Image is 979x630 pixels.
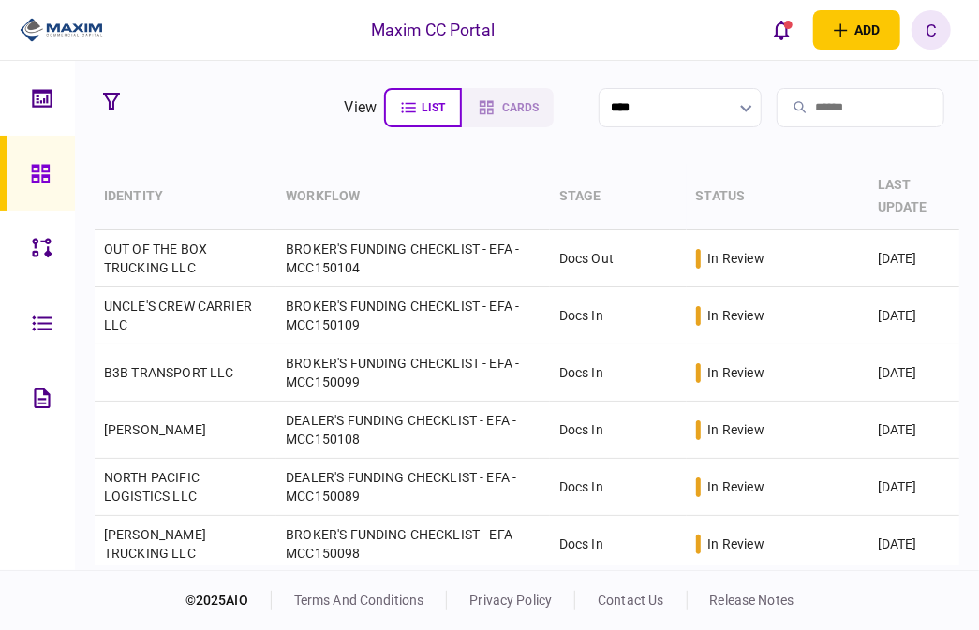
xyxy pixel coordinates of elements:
a: B3B TRANSPORT LLC [104,365,234,380]
button: open notifications list [763,10,802,50]
td: BROKER'S FUNDING CHECKLIST - EFA - MCC150104 [276,230,550,287]
td: Docs Out [550,230,687,287]
td: Docs In [550,344,687,402]
td: BROKER'S FUNDING CHECKLIST - EFA - MCC150099 [276,344,550,402]
a: NORTH PACIFIC LOGISTICS LLC [104,470,200,504]
a: terms and conditions [294,593,424,608]
div: in review [708,249,764,268]
a: privacy policy [469,593,552,608]
td: [DATE] [868,344,959,402]
td: [DATE] [868,402,959,459]
td: BROKER'S FUNDING CHECKLIST - EFA - MCC150098 [276,516,550,573]
div: in review [708,477,764,496]
div: © 2025 AIO [185,591,272,610]
a: [PERSON_NAME] [104,422,206,437]
td: Docs In [550,516,687,573]
td: Docs In [550,459,687,516]
td: DEALER'S FUNDING CHECKLIST - EFA - MCC150108 [276,402,550,459]
td: Docs In [550,402,687,459]
img: client company logo [20,16,103,44]
td: [DATE] [868,230,959,287]
button: open adding identity options [813,10,900,50]
span: cards [502,101,539,114]
a: release notes [710,593,794,608]
button: C [912,10,951,50]
button: cards [462,88,554,127]
a: OUT OF THE BOX TRUCKING LLC [104,242,207,275]
th: last update [868,164,959,230]
button: list [384,88,462,127]
div: Maxim CC Portal [371,18,495,42]
div: in review [708,363,764,382]
div: in review [708,420,764,439]
td: [DATE] [868,287,959,344]
td: DEALER'S FUNDING CHECKLIST - EFA - MCC150089 [276,459,550,516]
td: [DATE] [868,516,959,573]
a: [PERSON_NAME] TRUCKING LLC [104,527,206,561]
th: identity [95,164,276,230]
div: view [345,96,378,119]
a: UNCLE'S CREW CARRIER LLC [104,299,252,332]
span: list [422,101,445,114]
th: workflow [276,164,550,230]
th: stage [550,164,687,230]
th: status [687,164,868,230]
td: Docs In [550,287,687,344]
div: in review [708,535,764,553]
td: BROKER'S FUNDING CHECKLIST - EFA - MCC150109 [276,287,550,344]
td: [DATE] [868,459,959,516]
div: in review [708,306,764,325]
a: contact us [598,593,663,608]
